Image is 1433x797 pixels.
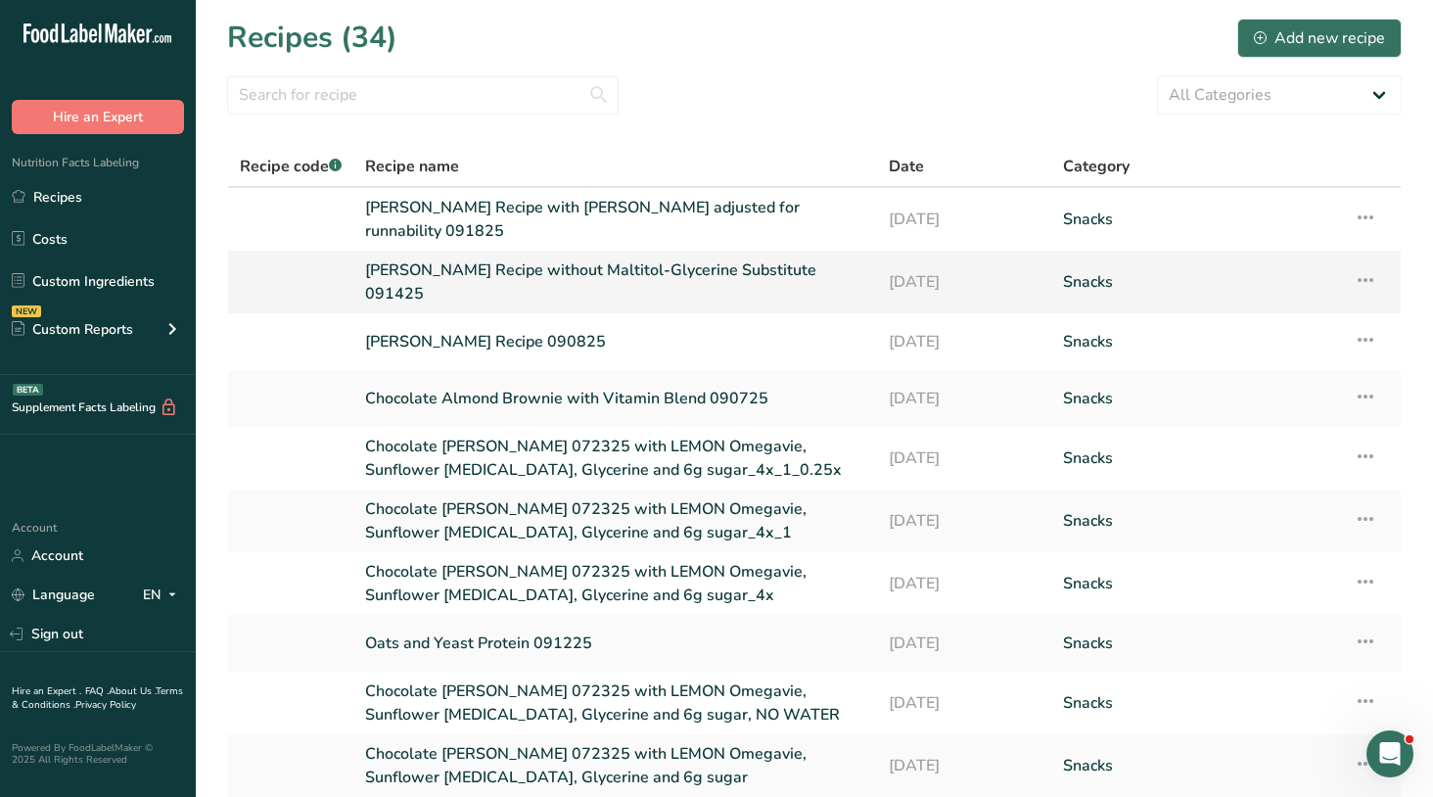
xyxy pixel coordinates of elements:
a: Snacks [1063,560,1330,607]
a: [PERSON_NAME] Recipe with [PERSON_NAME] adjusted for runnability 091825 [365,196,865,243]
a: Chocolate [PERSON_NAME] 072325 with LEMON Omegavie, Sunflower [MEDICAL_DATA], Glycerine and 6g su... [365,680,865,727]
a: Snacks [1063,623,1330,664]
div: NEW [12,305,41,317]
a: FAQ . [85,684,109,698]
div: Powered By FoodLabelMaker © 2025 All Rights Reserved [12,742,184,766]
span: Recipe code [240,156,342,177]
a: Chocolate [PERSON_NAME] 072325 with LEMON Omegavie, Sunflower [MEDICAL_DATA], Glycerine and 6g su... [365,560,865,607]
div: Add new recipe [1254,26,1385,50]
a: [DATE] [889,196,1040,243]
a: Snacks [1063,742,1330,789]
button: Hire an Expert [12,100,184,134]
a: Snacks [1063,680,1330,727]
div: EN [143,584,184,607]
a: Snacks [1063,321,1330,362]
a: Snacks [1063,258,1330,305]
a: Snacks [1063,497,1330,544]
input: Search for recipe [227,75,619,115]
a: [DATE] [889,680,1040,727]
a: [PERSON_NAME] Recipe without Maltitol-Glycerine Substitute 091425 [365,258,865,305]
a: Chocolate Almond Brownie with Vitamin Blend 090725 [365,378,865,419]
a: Oats and Yeast Protein 091225 [365,623,865,664]
a: Privacy Policy [75,698,136,712]
a: Chocolate [PERSON_NAME] 072325 with LEMON Omegavie, Sunflower [MEDICAL_DATA], Glycerine and 6g sugar [365,742,865,789]
a: [DATE] [889,497,1040,544]
a: [DATE] [889,742,1040,789]
a: About Us . [109,684,156,698]
a: [DATE] [889,258,1040,305]
a: Snacks [1063,196,1330,243]
a: [DATE] [889,378,1040,419]
div: BETA [13,384,43,396]
div: Custom Reports [12,319,133,340]
a: Chocolate [PERSON_NAME] 072325 with LEMON Omegavie, Sunflower [MEDICAL_DATA], Glycerine and 6g su... [365,497,865,544]
a: Chocolate [PERSON_NAME] 072325 with LEMON Omegavie, Sunflower [MEDICAL_DATA], Glycerine and 6g su... [365,435,865,482]
a: Language [12,578,95,612]
a: [PERSON_NAME] Recipe 090825 [365,321,865,362]
span: Recipe name [365,155,459,178]
a: [DATE] [889,623,1040,664]
button: Add new recipe [1237,19,1402,58]
span: Category [1063,155,1130,178]
a: Snacks [1063,378,1330,419]
span: Date [889,155,924,178]
a: Hire an Expert . [12,684,81,698]
h1: Recipes (34) [227,16,397,60]
iframe: Intercom live chat [1366,730,1413,777]
a: [DATE] [889,321,1040,362]
a: Snacks [1063,435,1330,482]
a: [DATE] [889,435,1040,482]
a: [DATE] [889,560,1040,607]
a: Terms & Conditions . [12,684,183,712]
